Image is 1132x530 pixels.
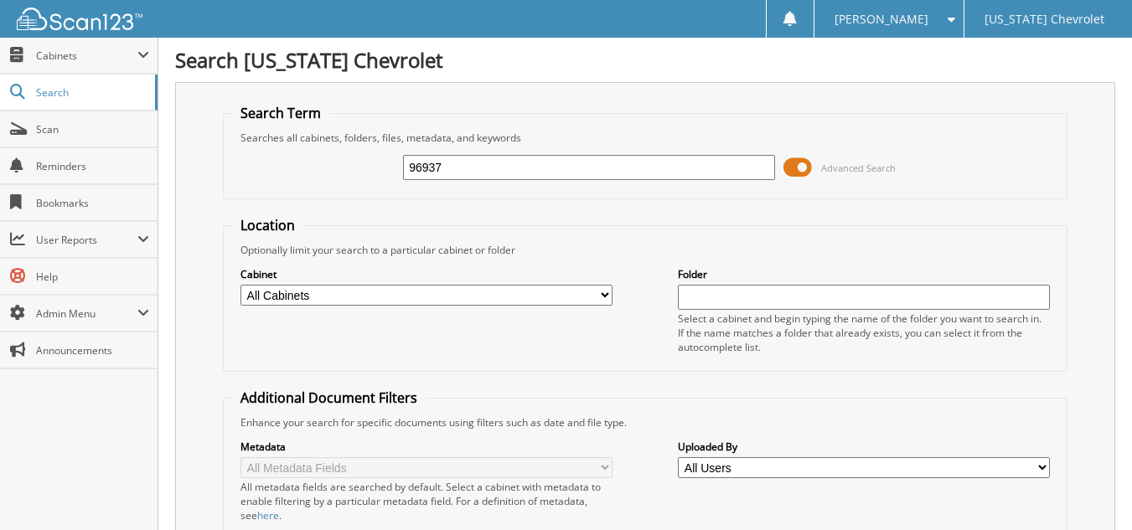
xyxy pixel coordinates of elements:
[240,480,613,522] div: All metadata fields are searched by default. Select a cabinet with metadata to enable filtering b...
[240,440,613,454] label: Metadata
[232,131,1058,145] div: Searches all cabinets, folders, files, metadata, and keywords
[232,243,1058,257] div: Optionally limit your search to a particular cabinet or folder
[678,267,1050,281] label: Folder
[36,306,137,321] span: Admin Menu
[232,104,329,122] legend: Search Term
[36,122,149,136] span: Scan
[821,162,896,174] span: Advanced Search
[1048,450,1132,530] iframe: Chat Widget
[232,388,426,407] legend: Additional Document Filters
[232,415,1058,430] div: Enhance your search for specific documents using filters such as date and file type.
[36,343,149,358] span: Announcements
[232,216,303,234] legend: Location
[36,196,149,210] span: Bookmarks
[678,311,1050,354] div: Select a cabinet and begin typing the name of the folder you want to search in. If the name match...
[36,49,137,63] span: Cabinets
[36,85,147,100] span: Search
[240,267,613,281] label: Cabinet
[17,8,142,30] img: scan123-logo-white.svg
[985,14,1104,24] span: [US_STATE] Chevrolet
[175,46,1115,74] h1: Search [US_STATE] Chevrolet
[835,14,928,24] span: [PERSON_NAME]
[678,440,1050,454] label: Uploaded By
[36,159,149,173] span: Reminders
[36,270,149,284] span: Help
[257,508,279,522] a: here
[36,233,137,247] span: User Reports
